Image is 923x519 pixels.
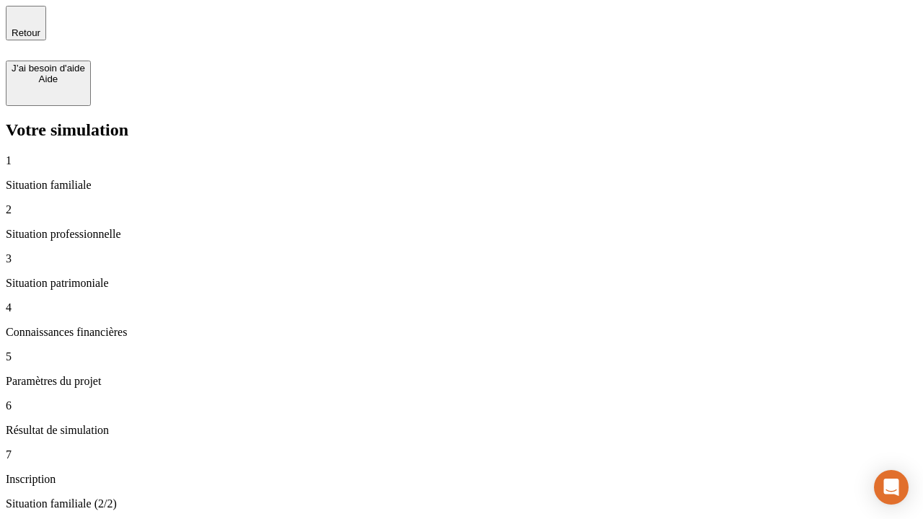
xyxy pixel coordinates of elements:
[874,470,909,505] div: Open Intercom Messenger
[6,6,46,40] button: Retour
[6,154,917,167] p: 1
[6,326,917,339] p: Connaissances financières
[6,497,917,510] p: Situation familiale (2/2)
[6,399,917,412] p: 6
[6,473,917,486] p: Inscription
[12,27,40,38] span: Retour
[6,424,917,437] p: Résultat de simulation
[6,61,91,106] button: J’ai besoin d'aideAide
[6,120,917,140] h2: Votre simulation
[6,277,917,290] p: Situation patrimoniale
[6,179,917,192] p: Situation familiale
[6,252,917,265] p: 3
[6,301,917,314] p: 4
[6,350,917,363] p: 5
[6,375,917,388] p: Paramètres du projet
[6,203,917,216] p: 2
[6,228,917,241] p: Situation professionnelle
[12,63,85,74] div: J’ai besoin d'aide
[12,74,85,84] div: Aide
[6,448,917,461] p: 7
